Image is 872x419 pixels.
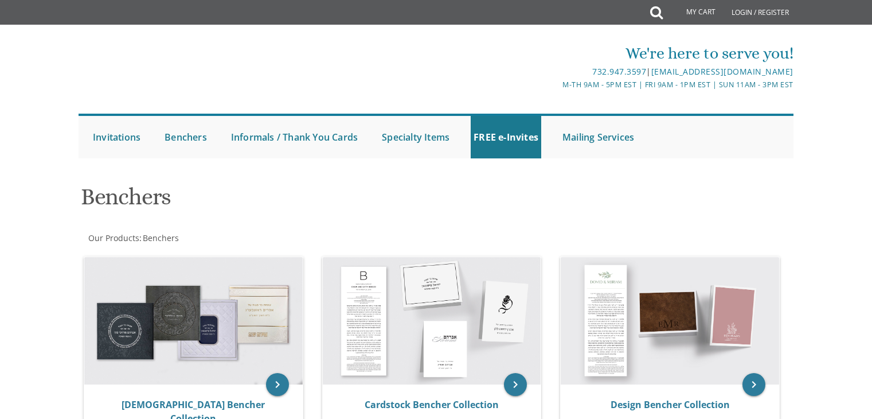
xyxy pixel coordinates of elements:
a: My Cart [662,1,724,24]
a: Benchers [162,116,210,158]
a: keyboard_arrow_right [266,373,289,396]
a: Invitations [90,116,143,158]
div: We're here to serve you! [318,42,793,65]
a: Design Bencher Collection [611,398,730,411]
a: Specialty Items [379,116,452,158]
div: M-Th 9am - 5pm EST | Fri 9am - 1pm EST | Sun 11am - 3pm EST [318,79,793,91]
a: Cardstock Bencher Collection [365,398,499,411]
img: Design Bencher Collection [561,257,779,385]
a: keyboard_arrow_right [742,373,765,396]
a: [EMAIL_ADDRESS][DOMAIN_NAME] [651,66,793,77]
div: | [318,65,793,79]
a: Benchers [142,232,179,243]
img: Judaica Bencher Collection [84,257,303,385]
a: Mailing Services [560,116,637,158]
h1: Benchers [81,184,549,218]
div: : [79,232,436,244]
a: Our Products [87,232,139,243]
a: FREE e-Invites [471,116,541,158]
img: Cardstock Bencher Collection [323,257,541,385]
a: Informals / Thank You Cards [228,116,361,158]
a: 732.947.3597 [592,66,646,77]
a: keyboard_arrow_right [504,373,527,396]
span: Benchers [143,232,179,243]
